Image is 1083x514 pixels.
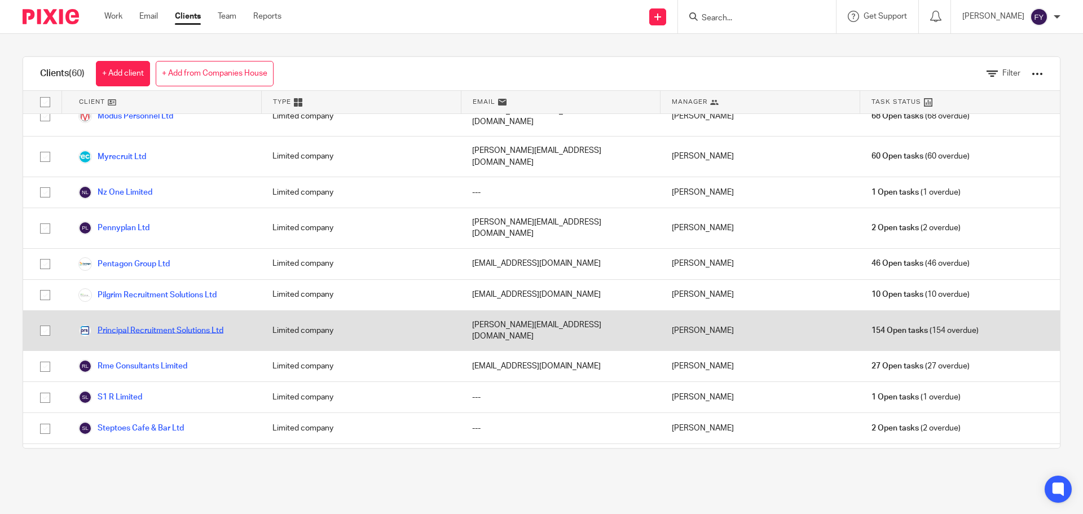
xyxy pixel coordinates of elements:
img: Pentagon%202.PNG [78,257,92,271]
a: Email [139,11,158,22]
span: 60 Open tasks [871,151,923,162]
a: Myrecruit Ltd [78,150,146,164]
img: svg%3E [1030,8,1048,26]
div: Limited company [261,413,461,443]
div: [PERSON_NAME][EMAIL_ADDRESS][DOMAIN_NAME] [461,444,661,486]
div: Limited company [261,444,461,486]
img: Pixie [23,9,79,24]
div: [EMAIL_ADDRESS][DOMAIN_NAME] [461,351,661,381]
span: (68 overdue) [871,111,970,122]
a: Pentagon Group Ltd [78,257,170,271]
span: 46 Open tasks [871,258,923,269]
div: Limited company [261,208,461,248]
img: svg%3E [78,421,92,435]
span: 1 Open tasks [871,187,919,198]
div: Limited company [261,280,461,310]
img: Logo.png [78,288,92,302]
div: [PERSON_NAME] [661,382,860,412]
span: 1 Open tasks [871,392,919,403]
div: [PERSON_NAME] [661,249,860,279]
span: (60 overdue) [871,151,970,162]
div: [PERSON_NAME][EMAIL_ADDRESS][DOMAIN_NAME] [461,96,661,137]
div: [EMAIL_ADDRESS][DOMAIN_NAME] [461,280,661,310]
div: [PERSON_NAME] [661,177,860,208]
div: Limited company [261,177,461,208]
div: Limited company [261,249,461,279]
div: --- [461,413,661,443]
a: Reports [253,11,281,22]
div: [PERSON_NAME][EMAIL_ADDRESS][DOMAIN_NAME] [461,311,661,351]
span: (60) [69,69,85,78]
div: [PERSON_NAME] [661,413,860,443]
div: [PERSON_NAME] [661,137,860,177]
img: PRS2.PNG [78,324,92,337]
span: 2 Open tasks [871,423,919,434]
span: Task Status [871,97,921,107]
span: (10 overdue) [871,289,970,300]
a: Work [104,11,122,22]
div: [EMAIL_ADDRESS][DOMAIN_NAME] [461,249,661,279]
a: Modus Personnel Ltd [78,109,173,123]
div: [PERSON_NAME] [661,280,860,310]
input: Select all [34,91,56,113]
a: S1 R Limited [78,390,142,404]
span: Filter [1002,69,1020,77]
div: Limited company [261,382,461,412]
a: + Add client [96,61,150,86]
a: Steptoes Cafe & Bar Ltd [78,421,184,435]
div: Limited company [261,137,461,177]
a: Nz One Limited [78,186,152,199]
img: Myrecruit.PNG [78,150,92,164]
span: Manager [672,97,707,107]
img: modus3.PNG [78,109,92,123]
div: Limited company [261,96,461,137]
span: 2 Open tasks [871,222,919,234]
span: (2 overdue) [871,423,961,434]
img: svg%3E [78,359,92,373]
div: [PERSON_NAME] [661,351,860,381]
p: [PERSON_NAME] [962,11,1024,22]
input: Search [701,14,802,24]
span: (1 overdue) [871,187,961,198]
h1: Clients [40,68,85,80]
span: (2 overdue) [871,222,961,234]
div: Limited company [261,311,461,351]
span: Email [473,97,495,107]
img: svg%3E [78,186,92,199]
a: Team [218,11,236,22]
span: (46 overdue) [871,258,970,269]
div: [PERSON_NAME][EMAIL_ADDRESS][DOMAIN_NAME] [461,208,661,248]
div: [PERSON_NAME] [661,444,860,486]
img: svg%3E [78,390,92,404]
div: [PERSON_NAME] [661,96,860,137]
img: svg%3E [78,221,92,235]
span: 154 Open tasks [871,325,928,336]
div: [PERSON_NAME] [661,311,860,351]
span: (1 overdue) [871,392,961,403]
div: [PERSON_NAME] [661,208,860,248]
a: Principal Recruitment Solutions Ltd [78,324,223,337]
a: Pilgrim Recruitment Solutions Ltd [78,288,217,302]
span: Client [79,97,105,107]
a: Rme Consultants Limited [78,359,187,373]
div: Limited company [261,351,461,381]
span: (154 overdue) [871,325,979,336]
a: Pennyplan Ltd [78,221,149,235]
div: [PERSON_NAME][EMAIL_ADDRESS][DOMAIN_NAME] [461,137,661,177]
span: (27 overdue) [871,361,970,372]
span: 27 Open tasks [871,361,923,372]
span: 68 Open tasks [871,111,923,122]
a: + Add from Companies House [156,61,274,86]
div: --- [461,382,661,412]
span: Get Support [864,12,907,20]
a: Clients [175,11,201,22]
span: 10 Open tasks [871,289,923,300]
span: Type [273,97,291,107]
div: --- [461,177,661,208]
